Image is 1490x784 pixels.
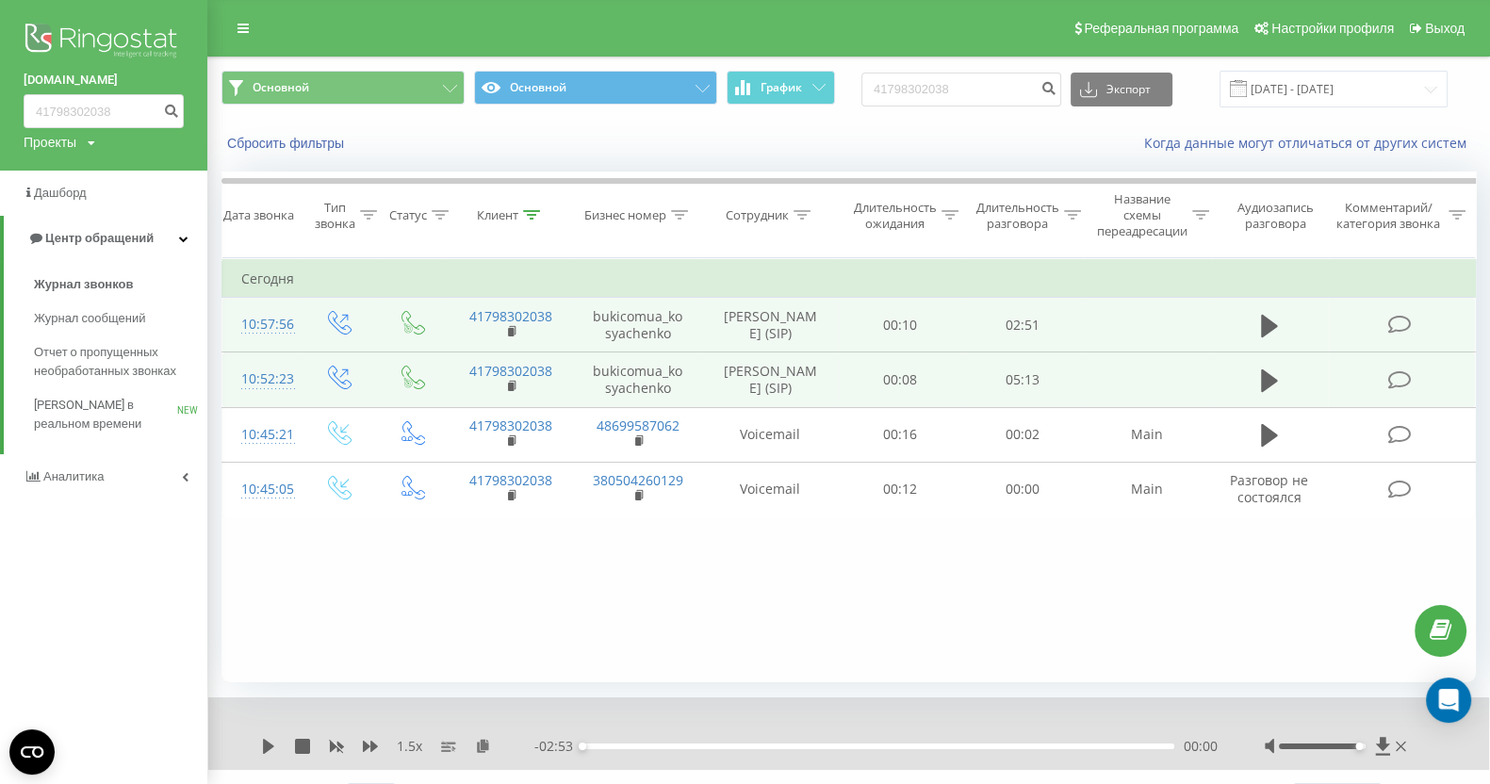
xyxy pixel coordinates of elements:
div: Тип звонка [315,200,355,232]
td: 00:16 [839,407,961,462]
a: [DOMAIN_NAME] [24,71,184,90]
button: Экспорт [1071,73,1172,106]
div: 10:52:23 [241,361,282,398]
span: Аналитика [43,469,104,483]
a: 48699587062 [597,416,680,434]
div: Клиент [477,207,518,223]
a: 41798302038 [469,471,552,489]
span: Реферальная программа [1084,21,1238,36]
div: Дата звонка [223,207,294,223]
button: График [727,71,835,105]
div: Аудиозапись разговора [1228,200,1324,232]
td: [PERSON_NAME] (SIP) [701,298,838,352]
div: Название схемы переадресации [1097,191,1187,239]
a: Журнал сообщений [34,302,207,335]
span: Разговор не состоялся [1230,471,1308,506]
span: Основной [253,80,309,95]
button: Сбросить фильтры [221,135,353,152]
img: Ringostat logo [24,19,184,66]
td: Main [1083,407,1210,462]
span: Настройки профиля [1271,21,1394,36]
button: Основной [474,71,717,105]
td: [PERSON_NAME] (SIP) [701,352,838,407]
span: Центр обращений [45,231,154,245]
span: 1.5 x [397,737,422,756]
button: Основной [221,71,465,105]
span: Журнал сообщений [34,309,145,328]
a: 41798302038 [469,307,552,325]
a: Центр обращений [4,216,207,261]
td: Main [1083,462,1210,516]
span: - 02:53 [534,737,582,756]
span: Отчет о пропущенных необработанных звонках [34,343,198,381]
span: Выход [1425,21,1465,36]
a: 41798302038 [469,362,552,380]
span: 00:00 [1184,737,1218,756]
div: Длительность разговора [976,200,1059,232]
div: 10:45:21 [241,416,282,453]
a: Отчет о пропущенных необработанных звонках [34,335,207,388]
div: Комментарий/категория звонка [1334,200,1444,232]
a: Когда данные могут отличаться от других систем [1144,134,1476,152]
a: [PERSON_NAME] в реальном времениNEW [34,388,207,441]
div: 10:57:56 [241,306,282,343]
div: Длительность ожидания [854,200,937,232]
div: Проекты [24,133,76,152]
div: Open Intercom Messenger [1426,678,1471,723]
td: bukicomua_kosyachenko [574,298,701,352]
td: Сегодня [222,260,1476,298]
td: 00:02 [961,407,1084,462]
div: Accessibility label [1356,743,1364,750]
td: 00:12 [839,462,961,516]
div: Accessibility label [579,743,586,750]
span: Журнал звонков [34,275,133,294]
div: Сотрудник [726,207,789,223]
td: 00:08 [839,352,961,407]
td: 00:00 [961,462,1084,516]
input: Поиск по номеру [24,94,184,128]
span: Дашборд [34,186,87,200]
td: 02:51 [961,298,1084,352]
span: [PERSON_NAME] в реальном времени [34,396,177,433]
div: Статус [389,207,427,223]
td: bukicomua_kosyachenko [574,352,701,407]
a: 41798302038 [469,416,552,434]
input: Поиск по номеру [861,73,1061,106]
button: Open CMP widget [9,729,55,775]
span: График [761,81,802,94]
div: 10:45:05 [241,471,282,508]
a: 380504260129 [593,471,683,489]
td: 05:13 [961,352,1084,407]
td: Voicemail [701,407,838,462]
td: 00:10 [839,298,961,352]
a: Журнал звонков [34,268,207,302]
div: Бизнес номер [584,207,666,223]
td: Voicemail [701,462,838,516]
